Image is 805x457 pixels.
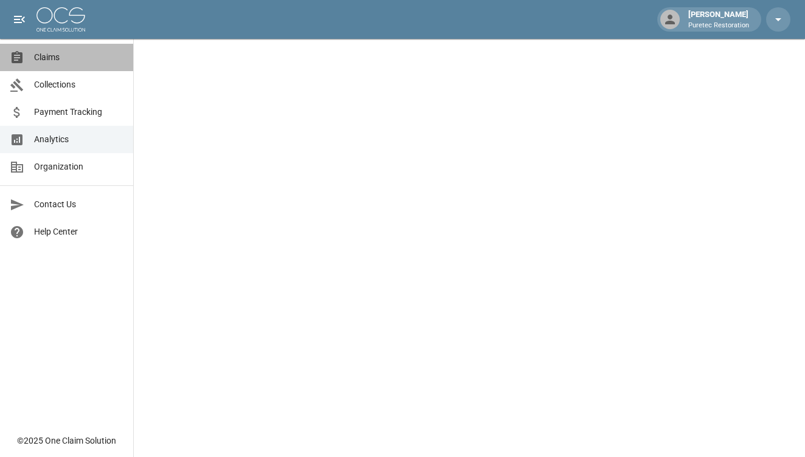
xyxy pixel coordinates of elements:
span: Claims [34,51,123,64]
img: ocs-logo-white-transparent.png [36,7,85,32]
span: Help Center [34,225,123,238]
span: Contact Us [34,198,123,211]
span: Collections [34,78,123,91]
div: [PERSON_NAME] [683,9,754,30]
iframe: Embedded Dashboard [134,39,805,453]
span: Organization [34,160,123,173]
span: Analytics [34,133,123,146]
button: open drawer [7,7,32,32]
div: © 2025 One Claim Solution [17,435,116,447]
p: Puretec Restoration [688,21,749,31]
span: Payment Tracking [34,106,123,119]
